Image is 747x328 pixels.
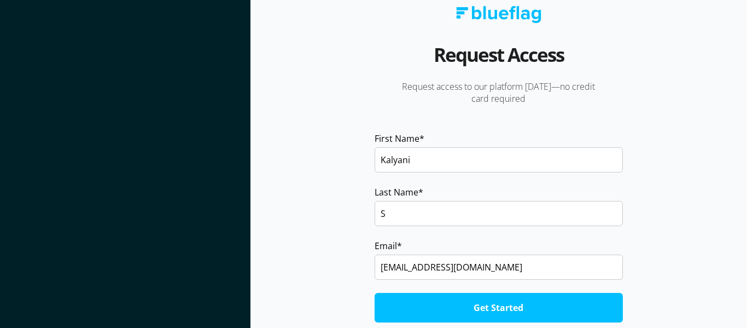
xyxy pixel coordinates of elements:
input: Smith [375,201,623,226]
img: Blue Flag logo [456,6,541,23]
span: First Name [375,132,419,145]
input: name@yourcompany.com.au [375,255,623,280]
p: Request access to our platform [DATE]—no credit card required [375,80,623,105]
input: Get Started [375,293,623,323]
span: Email [375,239,397,252]
span: Last Name [375,186,418,199]
input: John [375,147,623,172]
h2: Request Access [434,39,564,80]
